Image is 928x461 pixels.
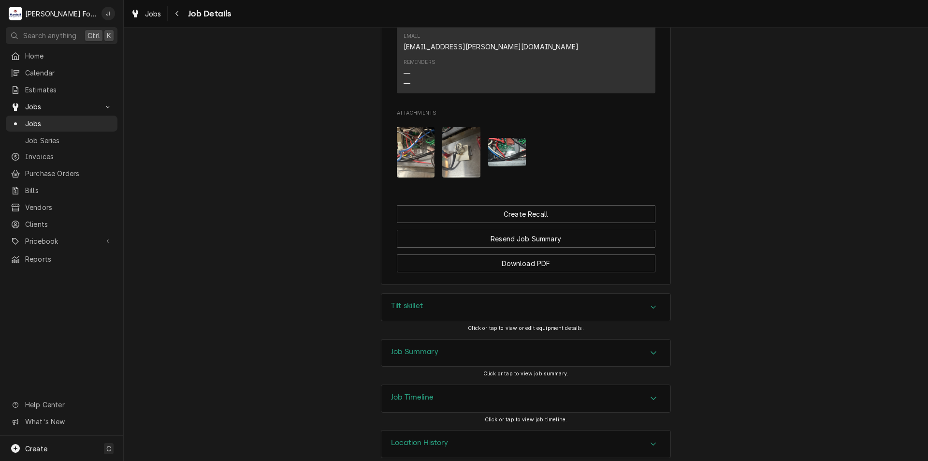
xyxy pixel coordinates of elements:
[6,414,117,430] a: Go to What's New
[397,205,655,223] div: Button Group Row
[6,199,117,215] a: Vendors
[25,236,98,246] span: Pricebook
[485,416,567,423] span: Click or tap to view job timeline.
[397,119,655,185] span: Attachments
[25,102,98,112] span: Jobs
[404,32,579,52] div: Email
[25,168,113,178] span: Purchase Orders
[6,216,117,232] a: Clients
[404,59,435,88] div: Reminders
[404,43,579,51] a: [EMAIL_ADDRESS][PERSON_NAME][DOMAIN_NAME]
[381,340,670,367] button: Accordion Details Expand Trigger
[25,254,113,264] span: Reports
[381,430,671,458] div: Location History
[25,445,47,453] span: Create
[170,6,185,21] button: Navigate back
[483,371,568,377] span: Click or tap to view job summary.
[25,400,112,410] span: Help Center
[9,7,22,20] div: Marshall Food Equipment Service's Avatar
[6,27,117,44] button: Search anythingCtrlK
[391,347,438,357] h3: Job Summary
[23,30,76,41] span: Search anything
[381,385,670,412] div: Accordion Header
[391,301,423,311] h3: Tilt skillet
[25,68,113,78] span: Calendar
[9,7,22,20] div: M
[381,294,670,321] button: Accordion Details Expand Trigger
[397,205,655,223] button: Create Recall
[488,138,526,166] img: up6C2ojGSayePFgArYiP
[391,393,434,402] h3: Job Timeline
[404,32,420,40] div: Email
[397,205,655,272] div: Button Group
[87,30,100,41] span: Ctrl
[6,233,117,249] a: Go to Pricebook
[107,30,111,41] span: K
[404,68,410,78] div: —
[101,7,115,20] div: Jeff Debigare (109)'s Avatar
[6,82,117,98] a: Estimates
[6,99,117,115] a: Go to Jobs
[6,165,117,181] a: Purchase Orders
[397,109,655,185] div: Attachments
[397,254,655,272] button: Download PDF
[25,185,113,195] span: Bills
[101,7,115,20] div: J(
[6,65,117,81] a: Calendar
[397,223,655,248] div: Button Group Row
[397,109,655,117] span: Attachments
[6,133,117,149] a: Job Series
[381,385,671,413] div: Job Timeline
[381,294,670,321] div: Accordion Header
[6,182,117,198] a: Bills
[397,127,435,178] img: 9qmwqqkOR1GZhbTT9SwP
[397,1,655,93] div: Contact
[391,438,449,447] h3: Location History
[442,127,480,178] img: mprETEctTuClSFuHGTO4
[6,149,117,164] a: Invoices
[25,219,113,229] span: Clients
[397,1,655,98] div: Client Contact List
[381,431,670,458] button: Accordion Details Expand Trigger
[381,340,670,367] div: Accordion Header
[25,9,96,19] div: [PERSON_NAME] Food Equipment Service
[397,248,655,272] div: Button Group Row
[185,7,232,20] span: Job Details
[6,397,117,413] a: Go to Help Center
[381,293,671,321] div: Tilt skillet
[106,444,111,454] span: C
[25,135,113,146] span: Job Series
[404,78,410,89] div: —
[381,385,670,412] button: Accordion Details Expand Trigger
[6,116,117,132] a: Jobs
[25,119,113,129] span: Jobs
[404,59,435,66] div: Reminders
[145,9,161,19] span: Jobs
[25,85,113,95] span: Estimates
[381,339,671,367] div: Job Summary
[397,230,655,248] button: Resend Job Summary
[25,202,113,212] span: Vendors
[25,51,113,61] span: Home
[6,48,117,64] a: Home
[127,6,165,22] a: Jobs
[25,416,112,427] span: What's New
[381,431,670,458] div: Accordion Header
[25,151,113,162] span: Invoices
[468,325,584,331] span: Click or tap to view or edit equipment details.
[6,251,117,267] a: Reports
